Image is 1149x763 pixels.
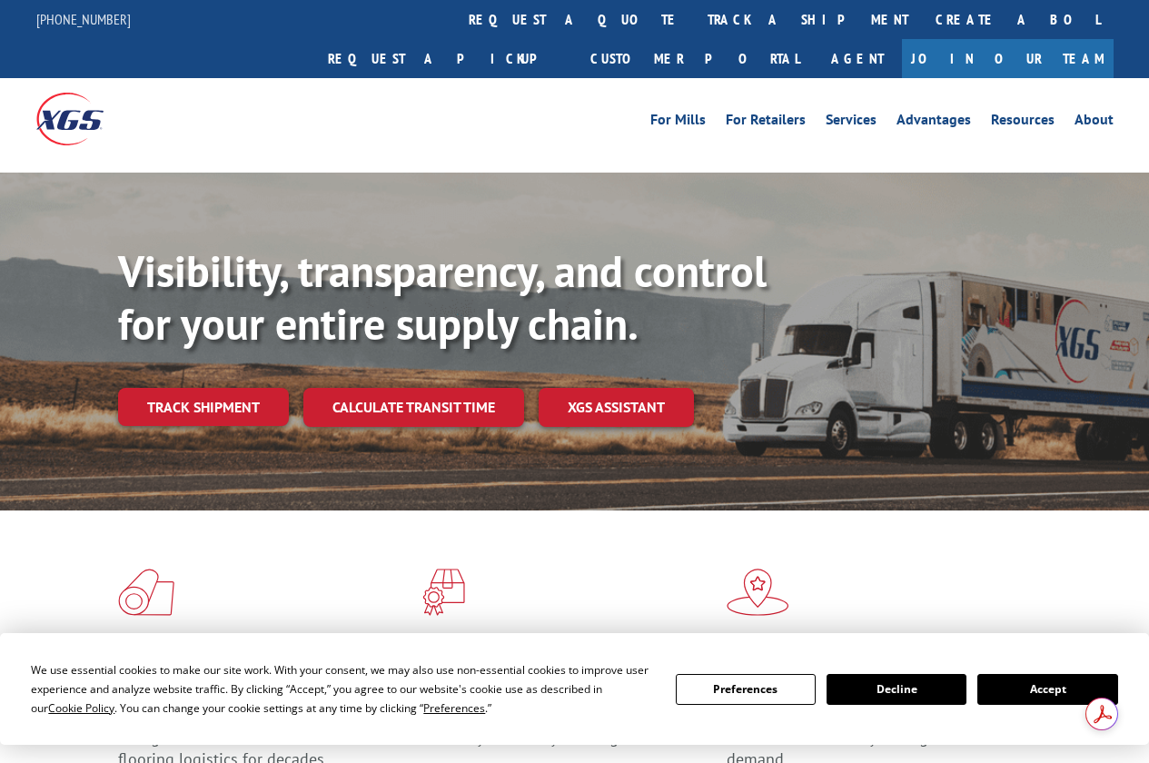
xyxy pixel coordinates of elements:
[650,113,706,133] a: For Mills
[577,39,813,78] a: Customer Portal
[118,243,767,352] b: Visibility, transparency, and control for your entire supply chain.
[422,630,713,683] h1: Specialized Freight Experts
[676,674,816,705] button: Preferences
[726,113,806,133] a: For Retailers
[48,700,114,716] span: Cookie Policy
[896,113,971,133] a: Advantages
[1075,113,1114,133] a: About
[314,39,577,78] a: Request a pickup
[977,674,1117,705] button: Accept
[827,674,966,705] button: Decline
[727,569,789,616] img: xgs-icon-flagship-distribution-model-red
[902,39,1114,78] a: Join Our Team
[31,660,653,718] div: We use essential cookies to make our site work. With your consent, we may also use non-essential ...
[118,630,409,705] h1: Flooring Logistics Solutions
[991,113,1055,133] a: Resources
[118,569,174,616] img: xgs-icon-total-supply-chain-intelligence-red
[423,700,485,716] span: Preferences
[539,388,694,427] a: XGS ASSISTANT
[422,569,465,616] img: xgs-icon-focused-on-flooring-red
[826,113,877,133] a: Services
[303,388,524,427] a: Calculate transit time
[118,388,289,426] a: Track shipment
[727,630,1017,705] h1: Flagship Distribution Model
[36,10,131,28] a: [PHONE_NUMBER]
[813,39,902,78] a: Agent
